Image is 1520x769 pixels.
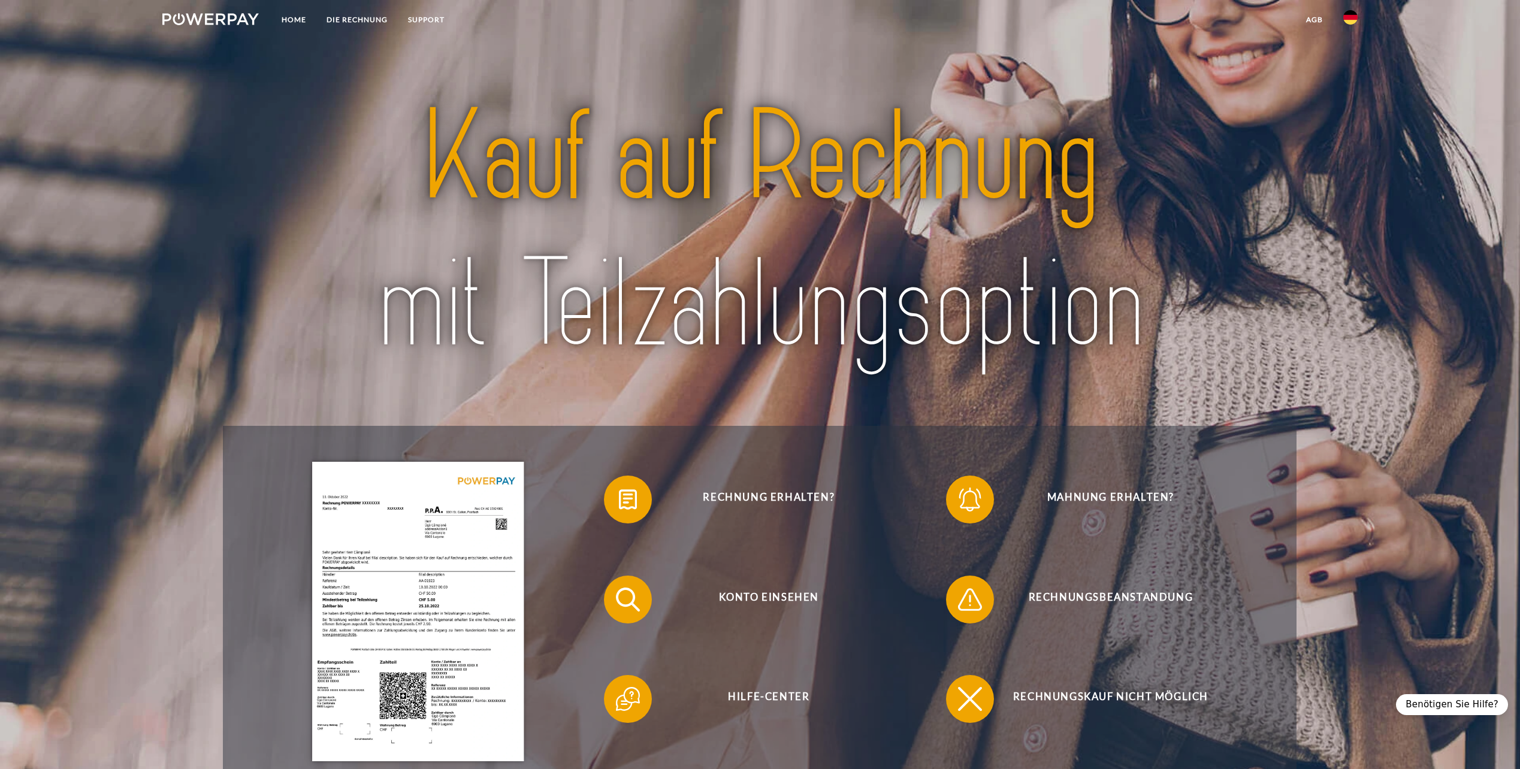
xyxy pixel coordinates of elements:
img: single_invoice_powerpay_de.jpg [312,462,524,761]
img: qb_close.svg [955,684,985,714]
img: qb_bell.svg [955,485,985,514]
img: logo-powerpay-white.svg [162,13,259,25]
img: qb_bill.svg [613,485,643,514]
img: qb_search.svg [613,585,643,614]
button: Mahnung erhalten? [946,476,1258,523]
span: Rechnung erhalten? [622,476,915,523]
a: SUPPORT [398,9,455,31]
a: agb [1296,9,1333,31]
img: title-powerpay_de.svg [285,77,1234,386]
img: qb_warning.svg [955,585,985,614]
button: Rechnungsbeanstandung [946,576,1258,623]
a: Home [271,9,316,31]
span: Rechnungskauf nicht möglich [964,675,1258,723]
a: DIE RECHNUNG [316,9,398,31]
div: Benötigen Sie Hilfe? [1396,694,1508,715]
span: Mahnung erhalten? [964,476,1258,523]
button: Rechnung erhalten? [604,476,915,523]
img: qb_help.svg [613,684,643,714]
button: Rechnungskauf nicht möglich [946,675,1258,723]
button: Hilfe-Center [604,675,915,723]
span: Hilfe-Center [622,675,915,723]
img: de [1343,10,1358,25]
span: Rechnungsbeanstandung [964,576,1258,623]
span: Konto einsehen [622,576,915,623]
button: Konto einsehen [604,576,915,623]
